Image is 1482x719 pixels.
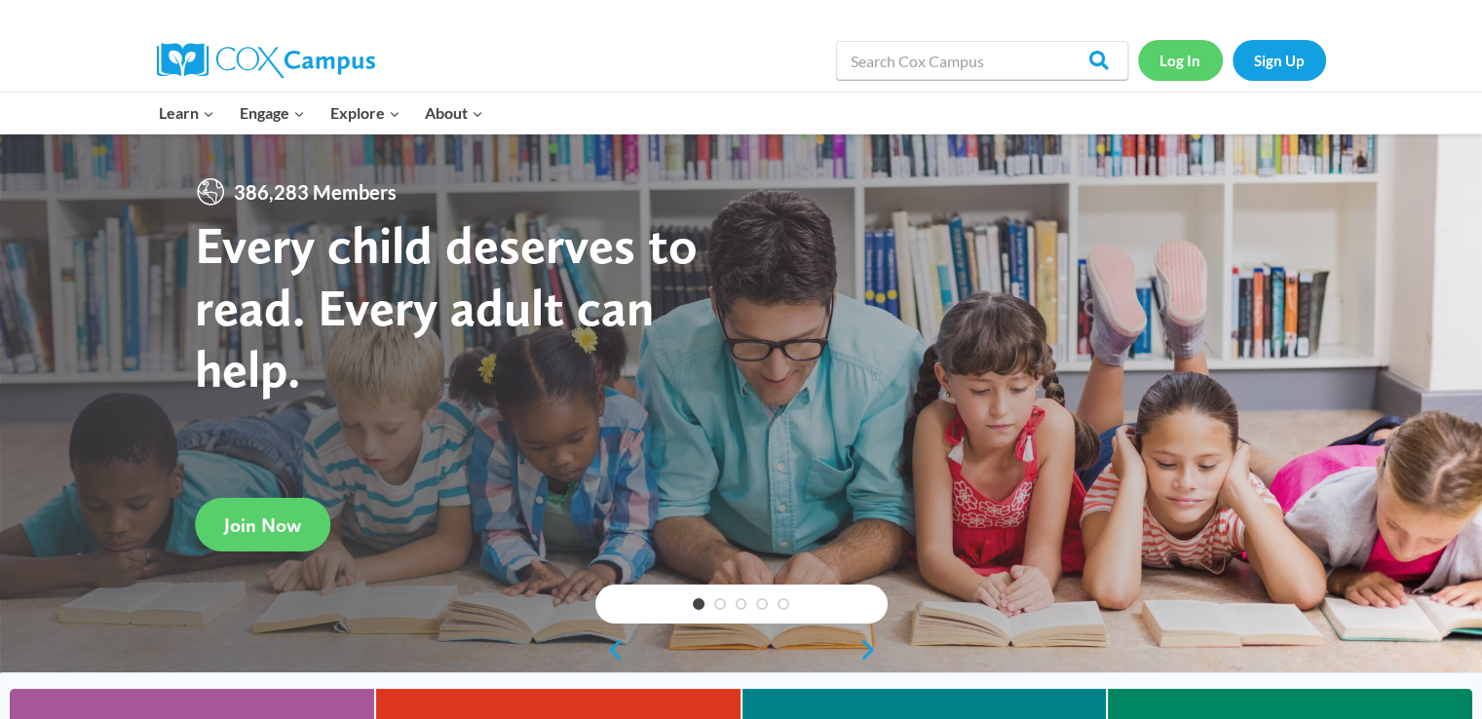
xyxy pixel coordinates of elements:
[195,499,330,552] a: Join Now
[858,638,888,662] a: next
[1233,40,1326,80] a: Sign Up
[714,598,726,610] a: 2
[224,513,301,537] span: Join Now
[836,41,1128,80] input: Search Cox Campus
[147,93,228,133] button: Child menu of Learn
[147,93,496,133] nav: Primary Navigation
[1138,40,1223,80] a: Log In
[595,630,888,669] div: content slider buttons
[318,93,413,133] button: Child menu of Explore
[227,93,318,133] button: Child menu of Engage
[736,598,747,610] a: 3
[157,43,375,78] img: Cox Campus
[693,598,704,610] a: 1
[595,638,625,662] a: previous
[226,176,404,208] span: 386,283 Members
[1138,40,1326,80] nav: Secondary Navigation
[412,93,496,133] button: Child menu of About
[195,213,698,399] strong: Every child deserves to read. Every adult can help.
[756,598,768,610] a: 4
[778,598,789,610] a: 5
